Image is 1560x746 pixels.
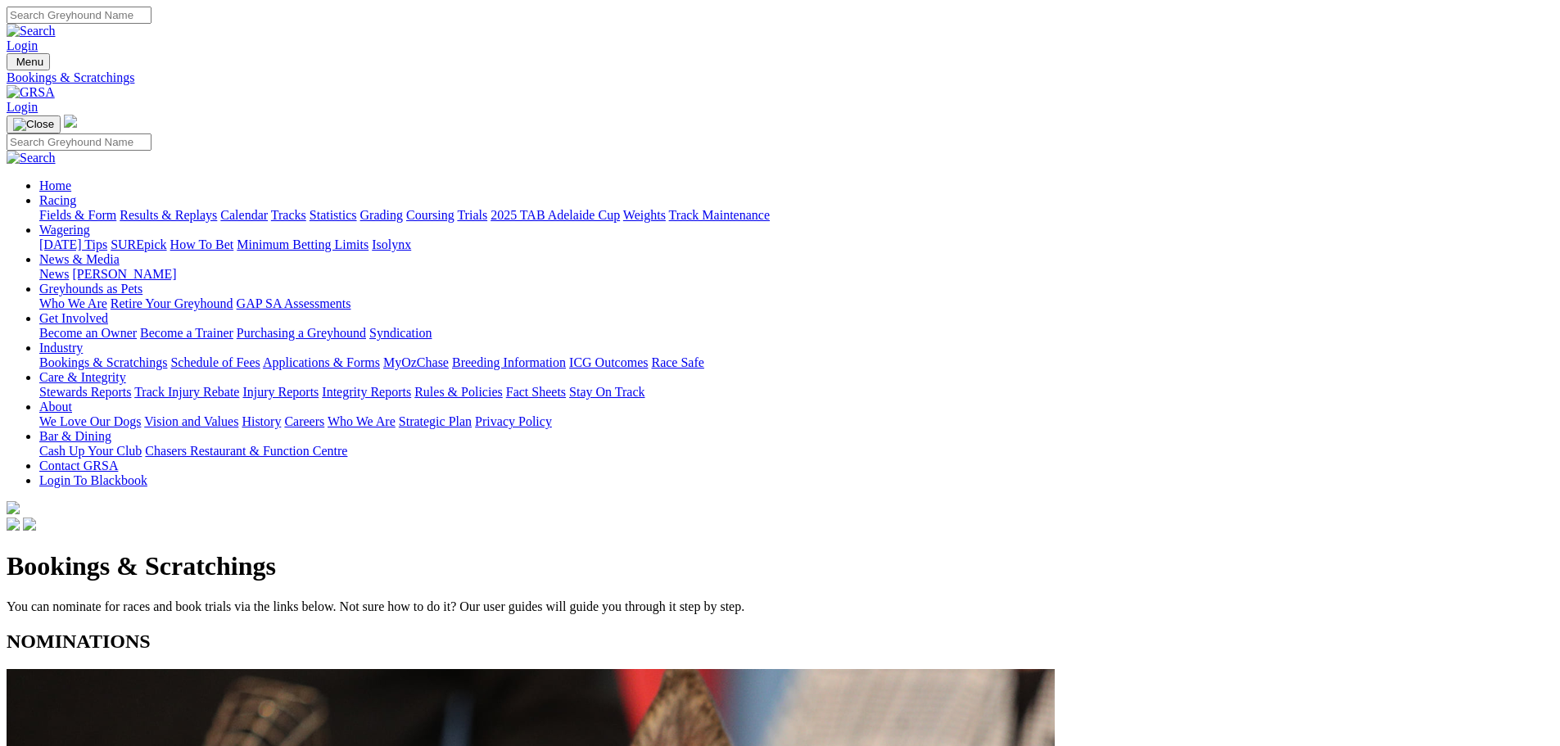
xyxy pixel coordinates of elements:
a: Login To Blackbook [39,473,147,487]
a: Vision and Values [144,414,238,428]
a: Fields & Form [39,208,116,222]
a: Statistics [310,208,357,222]
button: Toggle navigation [7,53,50,70]
a: News & Media [39,252,120,266]
a: Contact GRSA [39,459,118,472]
img: twitter.svg [23,518,36,531]
a: Grading [360,208,403,222]
a: Cash Up Your Club [39,444,142,458]
div: Get Involved [39,326,1553,341]
a: Track Injury Rebate [134,385,239,399]
a: Login [7,100,38,114]
a: Become an Owner [39,326,137,340]
a: About [39,400,72,414]
a: Bookings & Scratchings [39,355,167,369]
a: Industry [39,341,83,355]
a: Greyhounds as Pets [39,282,142,296]
a: Applications & Forms [263,355,380,369]
a: Injury Reports [242,385,319,399]
a: Care & Integrity [39,370,126,384]
a: Strategic Plan [399,414,472,428]
a: Schedule of Fees [170,355,260,369]
a: Track Maintenance [669,208,770,222]
a: [DATE] Tips [39,237,107,251]
h2: NOMINATIONS [7,631,1553,653]
a: Calendar [220,208,268,222]
a: MyOzChase [383,355,449,369]
a: GAP SA Assessments [237,296,351,310]
a: How To Bet [170,237,234,251]
a: Privacy Policy [475,414,552,428]
img: logo-grsa-white.png [64,115,77,128]
img: logo-grsa-white.png [7,501,20,514]
a: Rules & Policies [414,385,503,399]
a: Results & Replays [120,208,217,222]
a: Stay On Track [569,385,644,399]
button: Toggle navigation [7,115,61,133]
a: Minimum Betting Limits [237,237,369,251]
a: Stewards Reports [39,385,131,399]
div: Wagering [39,237,1553,252]
a: Get Involved [39,311,108,325]
a: History [242,414,281,428]
a: Tracks [271,208,306,222]
a: We Love Our Dogs [39,414,141,428]
a: Wagering [39,223,90,237]
div: Bar & Dining [39,444,1553,459]
a: Purchasing a Greyhound [237,326,366,340]
img: facebook.svg [7,518,20,531]
a: Syndication [369,326,432,340]
a: News [39,267,69,281]
img: Search [7,24,56,38]
a: Integrity Reports [322,385,411,399]
img: Close [13,118,54,131]
a: Coursing [406,208,454,222]
a: [PERSON_NAME] [72,267,176,281]
a: Who We Are [328,414,396,428]
a: Who We Are [39,296,107,310]
div: Industry [39,355,1553,370]
a: Bookings & Scratchings [7,70,1553,85]
a: Home [39,179,71,192]
a: Race Safe [651,355,703,369]
a: Retire Your Greyhound [111,296,233,310]
a: Weights [623,208,666,222]
p: You can nominate for races and book trials via the links below. Not sure how to do it? Our user g... [7,599,1553,614]
img: GRSA [7,85,55,100]
input: Search [7,7,151,24]
a: Bar & Dining [39,429,111,443]
a: Breeding Information [452,355,566,369]
a: Careers [284,414,324,428]
div: News & Media [39,267,1553,282]
a: 2025 TAB Adelaide Cup [491,208,620,222]
a: Isolynx [372,237,411,251]
a: Chasers Restaurant & Function Centre [145,444,347,458]
a: Trials [457,208,487,222]
h1: Bookings & Scratchings [7,551,1553,581]
div: Greyhounds as Pets [39,296,1553,311]
a: SUREpick [111,237,166,251]
a: Fact Sheets [506,385,566,399]
input: Search [7,133,151,151]
div: About [39,414,1553,429]
a: Login [7,38,38,52]
a: ICG Outcomes [569,355,648,369]
a: Become a Trainer [140,326,233,340]
span: Menu [16,56,43,68]
a: Racing [39,193,76,207]
img: Search [7,151,56,165]
div: Racing [39,208,1553,223]
div: Care & Integrity [39,385,1553,400]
